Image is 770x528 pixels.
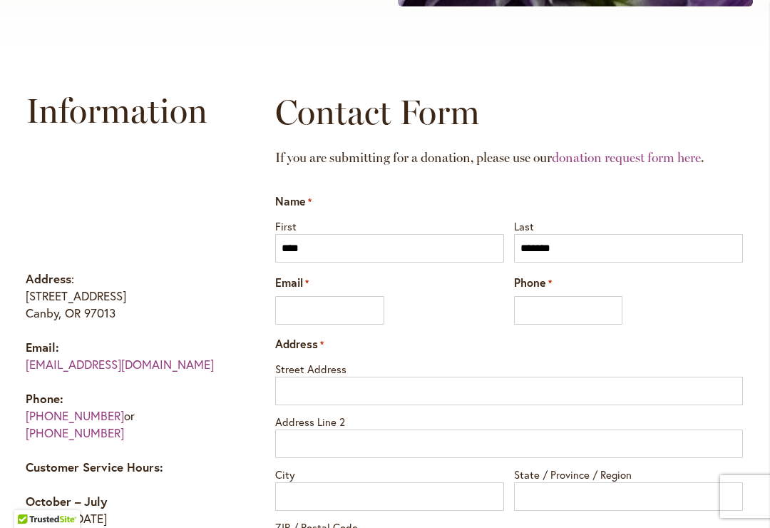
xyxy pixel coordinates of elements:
a: [PHONE_NUMBER] [26,407,124,424]
legend: Address [275,336,324,352]
strong: Phone: [26,390,63,407]
strong: Address [26,270,71,287]
h2: If you are submitting for a donation, please use our . [275,136,743,179]
h2: Contact Form [275,91,743,133]
label: Street Address [275,358,743,377]
p: : [STREET_ADDRESS] Canby, OR 97013 [26,270,220,322]
legend: Name [275,193,312,210]
a: [PHONE_NUMBER] [26,425,124,441]
p: or [26,390,220,442]
strong: Email: [26,339,59,355]
label: Email [275,275,309,291]
label: City [275,464,504,482]
strong: Customer Service Hours: [26,459,163,475]
label: First [275,215,504,234]
h2: Information [26,89,220,132]
label: Last [514,215,743,234]
label: Phone [514,275,552,291]
a: donation request form here [552,150,701,166]
iframe: Swan Island Dahlias on Google Maps [26,149,220,256]
a: [EMAIL_ADDRESS][DOMAIN_NAME] [26,356,214,372]
label: State / Province / Region [514,464,743,482]
label: Address Line 2 [275,411,743,430]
